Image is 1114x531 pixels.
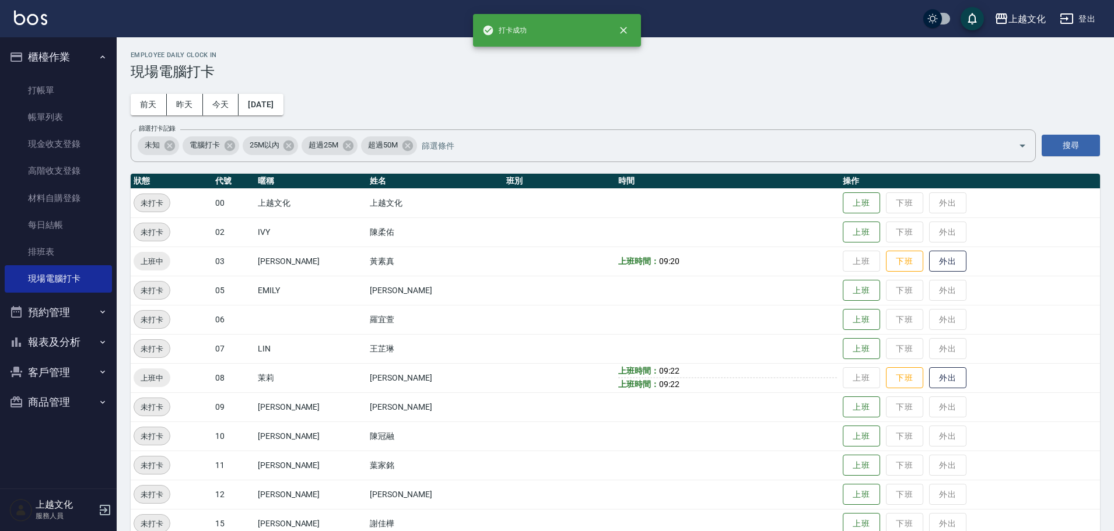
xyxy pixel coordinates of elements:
td: 00 [212,188,255,217]
td: [PERSON_NAME] [255,421,367,451]
span: 25M以內 [243,139,286,151]
th: 操作 [840,174,1100,189]
span: 超過25M [302,139,345,151]
button: 上越文化 [990,7,1050,31]
button: 下班 [886,367,923,389]
td: [PERSON_NAME] [367,392,503,421]
button: 上班 [843,280,880,301]
span: 上班中 [134,372,170,384]
span: 未打卡 [134,226,170,238]
a: 高階收支登錄 [5,157,112,184]
button: 櫃檯作業 [5,42,112,72]
td: LIN [255,334,367,363]
span: 未打卡 [134,401,170,413]
th: 班別 [503,174,615,189]
th: 代號 [212,174,255,189]
button: 上班 [843,455,880,476]
button: 上班 [843,309,880,330]
td: [PERSON_NAME] [367,363,503,392]
a: 打帳單 [5,77,112,104]
p: 服務人員 [36,511,95,521]
th: 姓名 [367,174,503,189]
td: 12 [212,480,255,509]
a: 現金收支登錄 [5,131,112,157]
a: 排班表 [5,238,112,265]
button: Open [1013,136,1032,155]
span: 未打卡 [134,488,170,501]
a: 現場電腦打卡 [5,265,112,292]
td: [PERSON_NAME] [367,276,503,305]
td: 王芷琳 [367,334,503,363]
td: 上越文化 [255,188,367,217]
td: 02 [212,217,255,247]
span: 未知 [138,139,167,151]
button: 預約管理 [5,297,112,328]
b: 上班時間： [618,256,659,266]
button: 外出 [929,367,966,389]
th: 狀態 [131,174,212,189]
td: 08 [212,363,255,392]
button: 上班 [843,425,880,447]
button: 上班 [843,338,880,360]
button: 報表及分析 [5,327,112,357]
span: 未打卡 [134,459,170,472]
div: 超過25M [302,136,358,155]
span: 09:22 [659,379,679,389]
b: 上班時間： [618,379,659,389]
td: 03 [212,247,255,276]
span: 未打卡 [134,197,170,209]
div: 25M以內 [243,136,299,155]
button: 下班 [886,251,923,272]
div: 電腦打卡 [183,136,239,155]
span: 未打卡 [134,430,170,442]
span: 未打卡 [134,314,170,326]
button: [DATE] [239,94,283,115]
button: 前天 [131,94,167,115]
td: 陳冠融 [367,421,503,451]
td: 11 [212,451,255,480]
td: [PERSON_NAME] [255,392,367,421]
button: 商品管理 [5,387,112,417]
input: 篩選條件 [419,135,998,156]
span: 未打卡 [134,284,170,297]
button: 上班 [843,192,880,214]
div: 未知 [138,136,179,155]
h3: 現場電腦打卡 [131,64,1100,80]
td: 羅宜萱 [367,305,503,334]
button: save [961,7,984,30]
h2: Employee Daily Clock In [131,51,1100,59]
h5: 上越文化 [36,499,95,511]
span: 上班中 [134,255,170,268]
button: 登出 [1055,8,1100,30]
td: 葉家銘 [367,451,503,480]
div: 上越文化 [1008,12,1046,26]
button: close [611,17,636,43]
a: 材料自購登錄 [5,185,112,212]
img: Logo [14,10,47,25]
button: 今天 [203,94,239,115]
span: 未打卡 [134,518,170,530]
td: 06 [212,305,255,334]
span: 電腦打卡 [183,139,227,151]
td: EMILY [255,276,367,305]
td: 上越文化 [367,188,503,217]
b: 上班時間： [618,366,659,375]
a: 每日結帳 [5,212,112,238]
td: [PERSON_NAME] [367,480,503,509]
button: 昨天 [167,94,203,115]
a: 帳單列表 [5,104,112,131]
button: 外出 [929,251,966,272]
td: IVY [255,217,367,247]
span: 09:20 [659,256,679,266]
th: 暱稱 [255,174,367,189]
button: 搜尋 [1042,135,1100,156]
td: 10 [212,421,255,451]
td: [PERSON_NAME] [255,451,367,480]
span: 09:22 [659,366,679,375]
td: 陳柔佑 [367,217,503,247]
span: 超過50M [361,139,405,151]
td: 09 [212,392,255,421]
td: 茉莉 [255,363,367,392]
span: 未打卡 [134,343,170,355]
td: 05 [212,276,255,305]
